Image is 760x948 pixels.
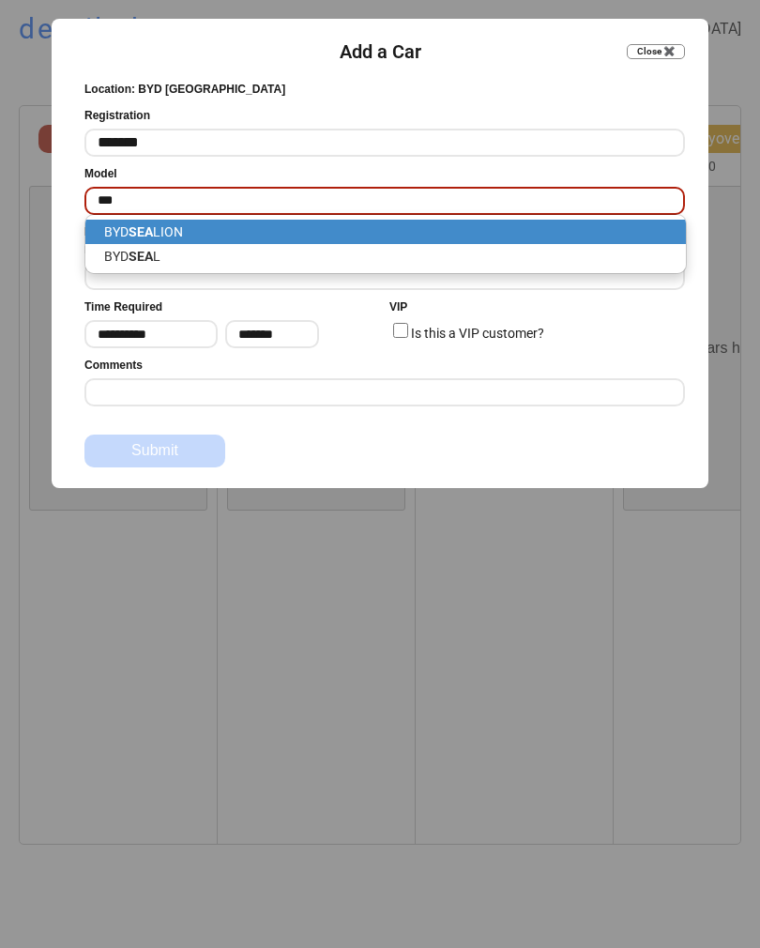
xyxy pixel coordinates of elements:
div: Comments [84,358,143,374]
p: BYD LION [85,220,686,244]
div: VIP [389,299,407,315]
p: BYD L [85,244,686,268]
div: Model [84,166,117,182]
button: Close ✖️ [627,44,685,59]
div: Registration [84,108,150,124]
button: Submit [84,435,225,467]
div: Location: BYD [GEOGRAPHIC_DATA] [84,82,285,98]
label: Is this a VIP customer? [411,326,544,341]
strong: SEA [129,224,153,239]
strong: SEA [129,249,153,264]
div: Time Required [84,299,162,315]
div: Add a Car [340,38,421,65]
